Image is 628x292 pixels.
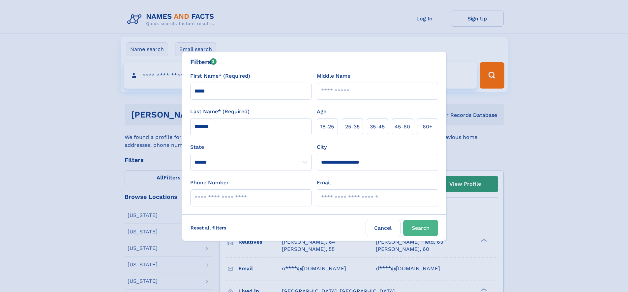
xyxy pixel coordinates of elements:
[345,123,360,131] span: 25‑35
[190,57,217,67] div: Filters
[190,179,229,187] label: Phone Number
[423,123,433,131] span: 60+
[186,220,231,236] label: Reset all filters
[190,143,312,151] label: State
[403,220,438,236] button: Search
[317,179,331,187] label: Email
[317,143,327,151] label: City
[190,108,250,116] label: Last Name* (Required)
[190,72,250,80] label: First Name* (Required)
[366,220,401,236] label: Cancel
[317,108,326,116] label: Age
[320,123,334,131] span: 18‑25
[370,123,385,131] span: 35‑45
[395,123,410,131] span: 45‑60
[317,72,350,80] label: Middle Name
